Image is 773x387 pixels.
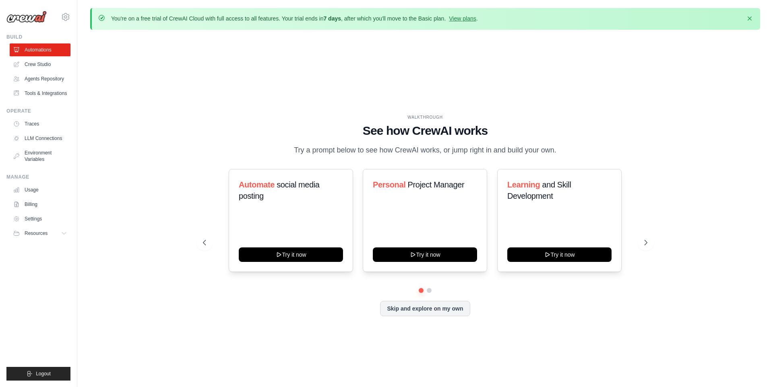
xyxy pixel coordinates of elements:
a: Crew Studio [10,58,70,71]
h1: See how CrewAI works [203,124,647,138]
button: Try it now [239,247,343,262]
button: Resources [10,227,70,240]
span: Project Manager [408,180,465,189]
a: LLM Connections [10,132,70,145]
p: Try a prompt below to see how CrewAI works, or jump right in and build your own. [290,144,560,156]
button: Try it now [507,247,612,262]
button: Logout [6,367,70,381]
span: Personal [373,180,405,189]
a: Settings [10,212,70,225]
a: Environment Variables [10,146,70,166]
div: WALKTHROUGH [203,114,647,120]
a: Automations [10,43,70,56]
a: Agents Repository [10,72,70,85]
strong: 7 days [323,15,341,22]
span: Learning [507,180,540,189]
span: social media posting [239,180,320,200]
img: Logo [6,11,47,23]
button: Skip and explore on my own [380,301,470,316]
button: Try it now [373,247,477,262]
a: Usage [10,183,70,196]
div: Manage [6,174,70,180]
span: Resources [25,230,48,237]
div: Build [6,34,70,40]
a: Billing [10,198,70,211]
span: and Skill Development [507,180,571,200]
a: View plans [449,15,476,22]
a: Traces [10,117,70,130]
span: Automate [239,180,275,189]
span: Logout [36,371,51,377]
a: Tools & Integrations [10,87,70,100]
div: Operate [6,108,70,114]
p: You're on a free trial of CrewAI Cloud with full access to all features. Your trial ends in , aft... [111,14,478,23]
